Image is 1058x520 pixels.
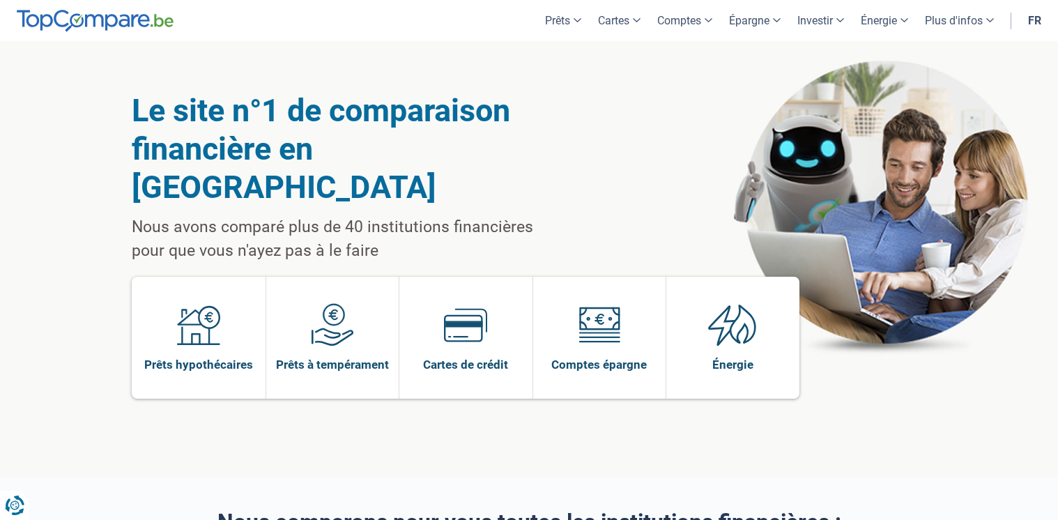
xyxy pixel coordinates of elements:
[266,277,399,399] a: Prêts à tempérament Prêts à tempérament
[276,357,389,372] span: Prêts à tempérament
[708,303,757,346] img: Énergie
[551,357,647,372] span: Comptes épargne
[311,303,354,346] img: Prêts à tempérament
[578,303,621,346] img: Comptes épargne
[399,277,532,399] a: Cartes de crédit Cartes de crédit
[533,277,666,399] a: Comptes épargne Comptes épargne
[132,277,266,399] a: Prêts hypothécaires Prêts hypothécaires
[666,277,799,399] a: Énergie Énergie
[712,357,753,372] span: Énergie
[144,357,253,372] span: Prêts hypothécaires
[132,91,569,206] h1: Le site n°1 de comparaison financière en [GEOGRAPHIC_DATA]
[17,10,174,32] img: TopCompare
[132,215,569,263] p: Nous avons comparé plus de 40 institutions financières pour que vous n'ayez pas à le faire
[444,303,487,346] img: Cartes de crédit
[177,303,220,346] img: Prêts hypothécaires
[423,357,508,372] span: Cartes de crédit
